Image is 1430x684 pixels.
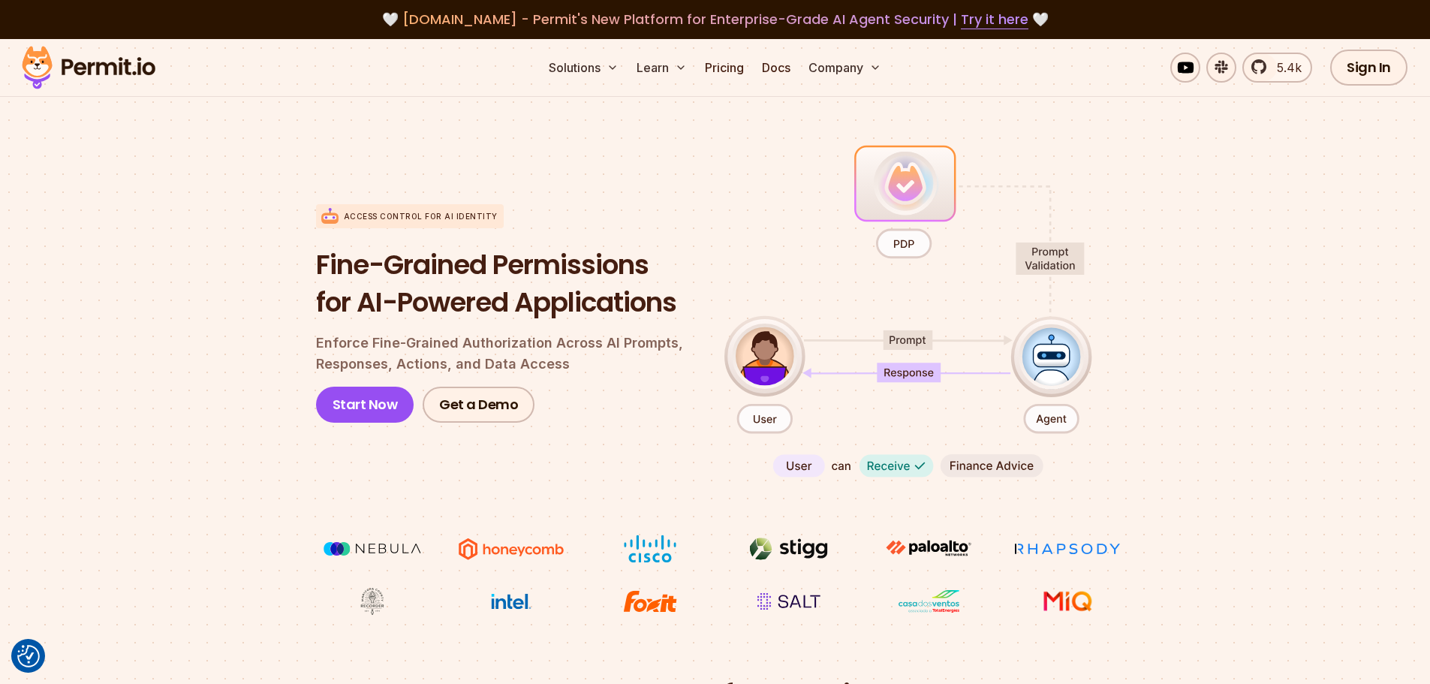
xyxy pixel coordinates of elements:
[455,587,567,616] img: Intel
[594,587,706,616] img: Foxit
[872,587,985,616] img: Casa dos Ventos
[1268,59,1302,77] span: 5.4k
[802,53,887,83] button: Company
[316,535,429,563] img: Nebula
[17,645,40,667] button: Consent Preferences
[316,333,700,375] p: Enforce Fine-Grained Authorization Across AI Prompts, Responses, Actions, and Data Access
[733,587,845,616] img: salt
[756,53,796,83] a: Docs
[344,211,498,222] p: Access control for AI Identity
[631,53,693,83] button: Learn
[543,53,625,83] button: Solutions
[1242,53,1312,83] a: 5.4k
[872,535,985,562] img: paloalto
[316,587,429,616] img: Maricopa County Recorder\'s Office
[1330,50,1407,86] a: Sign In
[316,387,414,423] a: Start Now
[402,10,1028,29] span: [DOMAIN_NAME] - Permit's New Platform for Enterprise-Grade AI Agent Security |
[961,10,1028,29] a: Try it here
[699,53,750,83] a: Pricing
[423,387,534,423] a: Get a Demo
[36,9,1394,30] div: 🤍 🤍
[455,535,567,563] img: Honeycomb
[15,42,162,93] img: Permit logo
[594,535,706,563] img: Cisco
[1017,589,1118,614] img: MIQ
[316,246,700,321] h1: Fine-Grained Permissions for AI-Powered Applications
[17,645,40,667] img: Revisit consent button
[733,535,845,563] img: Stigg
[1011,535,1124,563] img: Rhapsody Health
